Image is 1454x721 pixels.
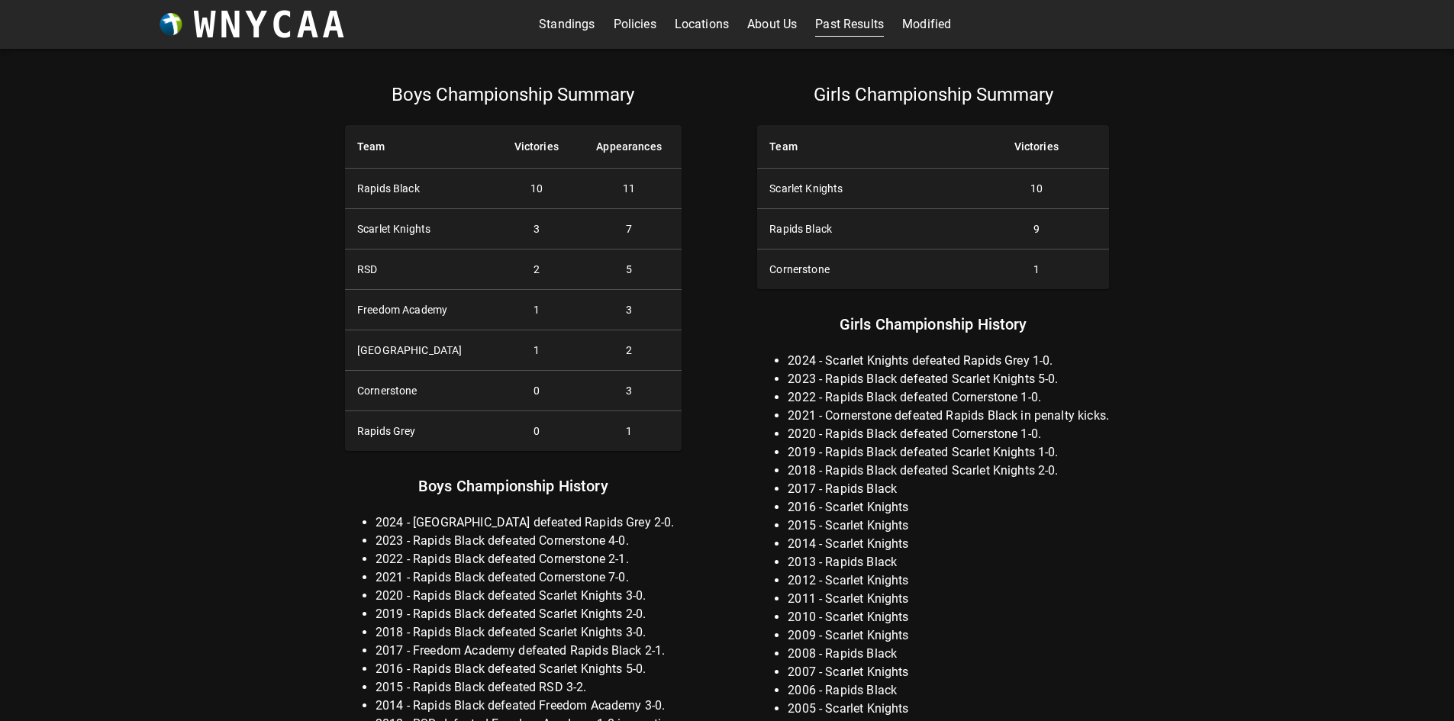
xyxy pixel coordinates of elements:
[376,605,682,623] li: 2019 - Rapids Black defeated Scarlet Knights 2-0.
[194,3,348,46] h3: WNYCAA
[539,12,595,37] a: Standings
[376,678,682,697] li: 2015 - Rapids Black defeated RSD 3-2.
[376,513,682,532] li: 2024 - [GEOGRAPHIC_DATA] defeated Rapids Grey 2-0.
[496,249,576,290] td: 2
[376,660,682,678] li: 2016 - Rapids Black defeated Scarlet Knights 5-0.
[496,209,576,249] td: 3
[345,125,496,169] th: Team
[757,312,1109,336] p: Girls Championship History
[576,209,681,249] td: 7
[964,169,1109,209] td: 10
[345,290,496,330] th: Freedom Academy
[496,125,576,169] th: Victories
[345,249,496,290] th: RSD
[788,681,1109,700] li: 2006 - Rapids Black
[576,330,681,371] td: 2
[496,330,576,371] td: 1
[345,474,682,498] p: Boys Championship History
[788,645,1109,663] li: 2008 - Rapids Black
[757,169,963,209] th: Scarlet Knights
[576,371,681,411] td: 3
[614,12,656,37] a: Policies
[345,82,682,107] p: Boys Championship Summary
[788,571,1109,590] li: 2012 - Scarlet Knights
[815,12,884,37] a: Past Results
[345,411,496,452] th: Rapids Grey
[160,13,182,36] img: wnycaaBall.png
[788,407,1109,425] li: 2021 - Cornerstone defeated Rapids Black in penalty kicks.
[788,700,1109,718] li: 2005 - Scarlet Knights
[788,535,1109,553] li: 2014 - Scarlet Knights
[788,352,1109,370] li: 2024 - Scarlet Knights defeated Rapids Grey 1-0.
[788,462,1109,480] li: 2018 - Rapids Black defeated Scarlet Knights 2-0.
[964,209,1109,249] td: 9
[576,290,681,330] td: 3
[788,498,1109,517] li: 2016 - Scarlet Knights
[757,209,963,249] th: Rapids Black
[496,411,576,452] td: 0
[902,12,951,37] a: Modified
[376,568,682,587] li: 2021 - Rapids Black defeated Cornerstone 7-0.
[376,697,682,715] li: 2014 - Rapids Black defeated Freedom Academy 3-0.
[345,169,496,209] th: Rapids Black
[376,623,682,642] li: 2018 - Rapids Black defeated Scarlet Knights 3-0.
[788,553,1109,571] li: 2013 - Rapids Black
[496,290,576,330] td: 1
[788,517,1109,535] li: 2015 - Scarlet Knights
[576,411,681,452] td: 1
[964,125,1109,169] th: Victories
[788,663,1109,681] li: 2007 - Scarlet Knights
[788,443,1109,462] li: 2019 - Rapids Black defeated Scarlet Knights 1-0.
[376,587,682,605] li: 2020 - Rapids Black defeated Scarlet Knights 3-0.
[345,209,496,249] th: Scarlet Knights
[788,425,1109,443] li: 2020 - Rapids Black defeated Cornerstone 1-0.
[675,12,729,37] a: Locations
[576,125,681,169] th: Appearances
[757,82,1109,107] p: Girls Championship Summary
[747,12,797,37] a: About Us
[788,626,1109,645] li: 2009 - Scarlet Knights
[345,371,496,411] th: Cornerstone
[376,550,682,568] li: 2022 - Rapids Black defeated Cornerstone 2-1.
[345,330,496,371] th: [GEOGRAPHIC_DATA]
[788,480,1109,498] li: 2017 - Rapids Black
[757,125,963,169] th: Team
[788,590,1109,608] li: 2011 - Scarlet Knights
[496,371,576,411] td: 0
[376,642,682,660] li: 2017 - Freedom Academy defeated Rapids Black 2-1.
[376,532,682,550] li: 2023 - Rapids Black defeated Cornerstone 4-0.
[576,169,681,209] td: 11
[788,388,1109,407] li: 2022 - Rapids Black defeated Cornerstone 1-0.
[757,249,963,290] th: Cornerstone
[496,169,576,209] td: 10
[576,249,681,290] td: 5
[788,608,1109,626] li: 2010 - Scarlet Knights
[788,370,1109,388] li: 2023 - Rapids Black defeated Scarlet Knights 5-0.
[964,249,1109,290] td: 1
